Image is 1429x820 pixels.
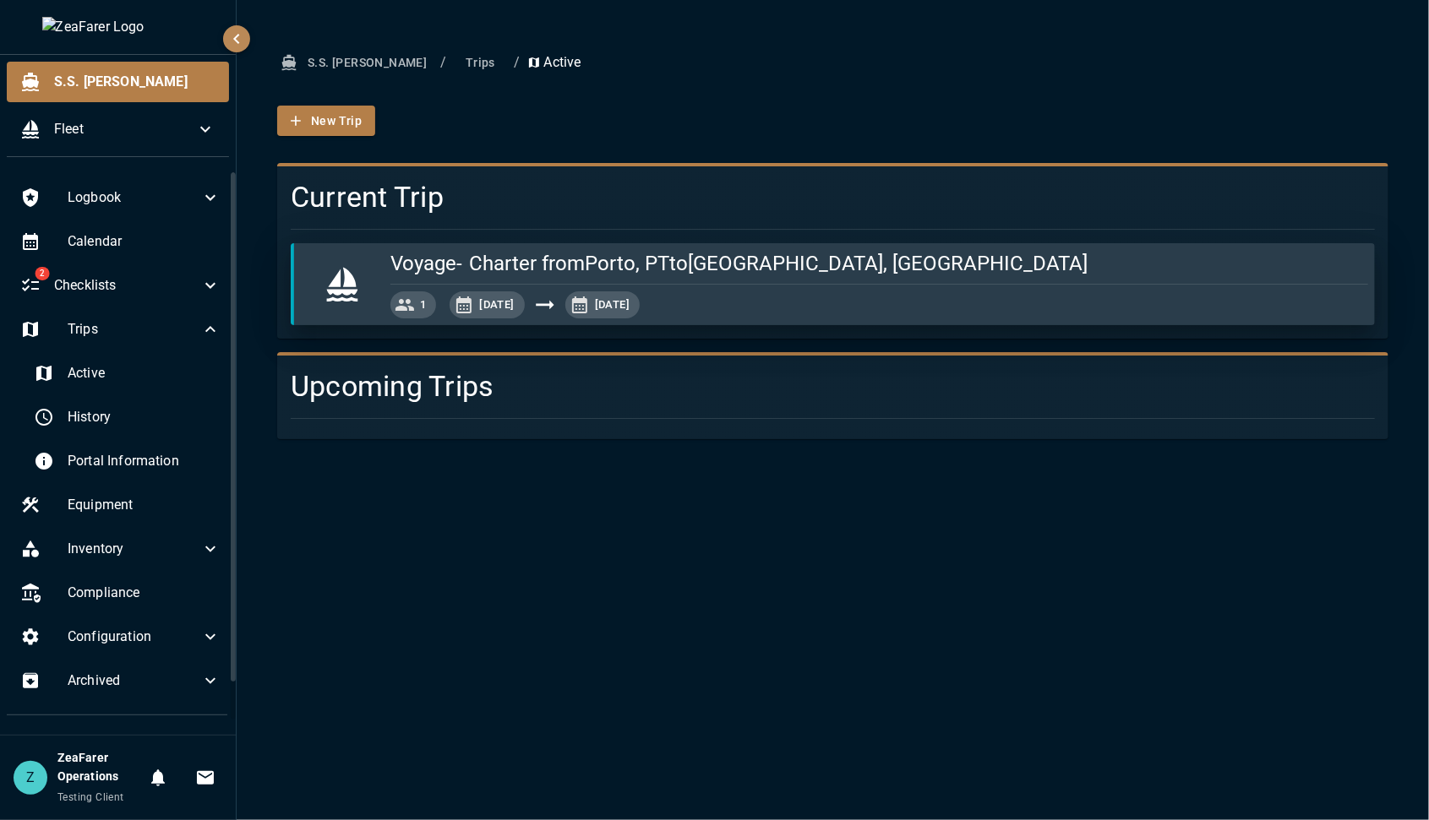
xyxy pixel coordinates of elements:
[277,47,434,79] button: S.S. [PERSON_NAME]
[7,265,234,306] div: 2Checklists
[390,250,462,277] h5: Voyage -
[57,791,124,803] span: Testing Client
[68,231,221,252] span: Calendar
[291,369,1375,405] h4: Upcoming Trips
[68,363,221,383] span: Active
[7,529,234,569] div: Inventory
[277,106,375,137] button: New Trip
[68,187,200,208] span: Logbook
[20,397,234,437] div: History
[188,761,222,795] button: Invitations
[7,616,234,657] div: Configuration
[42,17,194,37] img: ZeaFarer Logo
[54,72,215,92] span: S.S. [PERSON_NAME]
[68,671,200,691] span: Archived
[35,267,49,280] span: 2
[440,52,446,73] li: /
[68,451,221,471] span: Portal Information
[14,761,47,795] div: Z
[469,296,524,315] span: [DATE]
[291,243,1375,325] button: Voyage-Charter fromPorto, PTto[GEOGRAPHIC_DATA], [GEOGRAPHIC_DATA]1[DATE][DATE]
[7,485,234,525] div: Equipment
[7,62,229,102] div: S.S. [PERSON_NAME]
[68,319,200,339] span: Trips
[141,761,175,795] button: Notifications
[585,296,640,315] span: [DATE]
[7,309,234,350] div: Trips
[469,250,1088,277] h5: Charter from Porto, PT to [GEOGRAPHIC_DATA], [GEOGRAPHIC_DATA]
[54,119,195,139] span: Fleet
[68,627,200,647] span: Configuration
[527,52,581,73] p: Active
[7,109,229,149] div: Fleet
[54,275,200,296] span: Checklists
[7,660,234,701] div: Archived
[291,180,1375,215] h4: Current Trip
[57,749,141,786] h6: ZeaFarer Operations
[514,52,520,73] li: /
[410,296,436,315] span: 1
[7,177,234,218] div: Logbook
[7,221,234,262] div: Calendar
[68,407,221,427] span: History
[68,495,221,515] span: Equipment
[68,583,221,603] span: Compliance
[453,47,507,79] button: Trips
[20,441,234,481] div: Portal Information
[20,353,234,394] div: Active
[7,573,234,613] div: Compliance
[68,539,200,559] span: Inventory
